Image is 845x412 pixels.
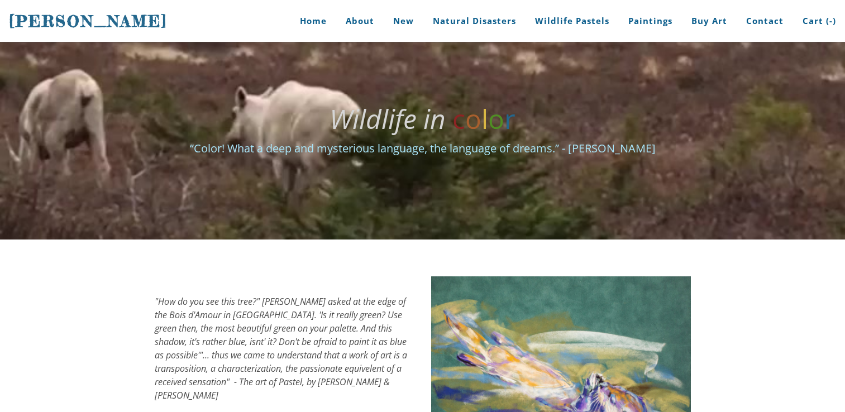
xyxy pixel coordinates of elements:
[155,295,407,401] em: "How do you see this tree?" [PERSON_NAME] asked at the edge of the Bois d'Amour in [GEOGRAPHIC_DA...
[9,12,168,31] span: [PERSON_NAME]
[9,11,168,32] a: [PERSON_NAME]
[504,100,515,137] font: r
[452,100,465,137] font: c
[330,100,446,137] em: Wildlife in
[488,100,504,137] font: o
[829,15,833,26] span: -
[155,140,691,157] div: ​“Color! What a deep and mysterious language, the language of dreams.” - [PERSON_NAME]
[465,100,481,137] font: o
[481,100,488,137] font: l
